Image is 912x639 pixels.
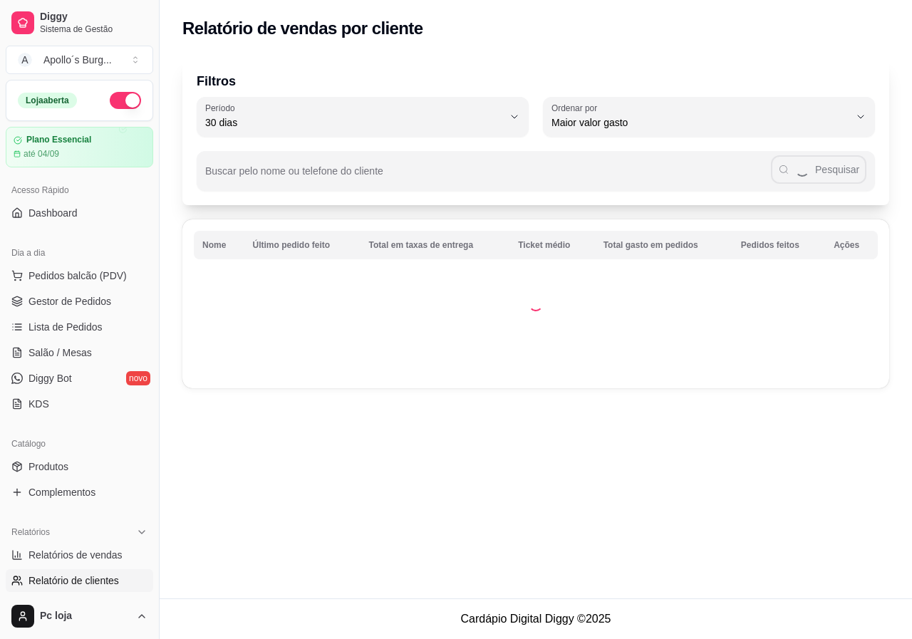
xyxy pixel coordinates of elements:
[6,455,153,478] a: Produtos
[18,53,32,67] span: A
[110,92,141,109] button: Alterar Status
[24,148,59,160] article: até 04/09
[28,371,72,385] span: Diggy Bot
[6,127,153,167] a: Plano Essencialaté 04/09
[6,393,153,415] a: KDS
[28,294,111,308] span: Gestor de Pedidos
[28,548,123,562] span: Relatórios de vendas
[28,320,103,334] span: Lista de Pedidos
[6,367,153,390] a: Diggy Botnovo
[26,135,91,145] article: Plano Essencial
[6,544,153,566] a: Relatórios de vendas
[6,599,153,633] button: Pc loja
[6,202,153,224] a: Dashboard
[28,269,127,283] span: Pedidos balcão (PDV)
[529,297,543,311] div: Loading
[40,24,147,35] span: Sistema de Gestão
[6,432,153,455] div: Catálogo
[28,206,78,220] span: Dashboard
[6,316,153,338] a: Lista de Pedidos
[28,397,49,411] span: KDS
[43,53,112,67] div: Apollo´s Burg ...
[205,115,503,130] span: 30 dias
[40,11,147,24] span: Diggy
[551,102,602,114] label: Ordenar por
[6,569,153,592] a: Relatório de clientes
[6,46,153,74] button: Select a team
[197,97,529,137] button: Período30 dias
[11,526,50,538] span: Relatórios
[28,485,95,499] span: Complementos
[28,573,119,588] span: Relatório de clientes
[205,102,239,114] label: Período
[28,346,92,360] span: Salão / Mesas
[197,71,875,91] p: Filtros
[6,481,153,504] a: Complementos
[40,610,130,623] span: Pc loja
[6,179,153,202] div: Acesso Rápido
[6,6,153,40] a: DiggySistema de Gestão
[160,598,912,639] footer: Cardápio Digital Diggy © 2025
[182,17,423,40] h2: Relatório de vendas por cliente
[6,241,153,264] div: Dia a dia
[551,115,849,130] span: Maior valor gasto
[6,290,153,313] a: Gestor de Pedidos
[543,97,875,137] button: Ordenar porMaior valor gasto
[6,341,153,364] a: Salão / Mesas
[28,459,68,474] span: Produtos
[205,170,771,184] input: Buscar pelo nome ou telefone do cliente
[18,93,77,108] div: Loja aberta
[6,264,153,287] button: Pedidos balcão (PDV)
